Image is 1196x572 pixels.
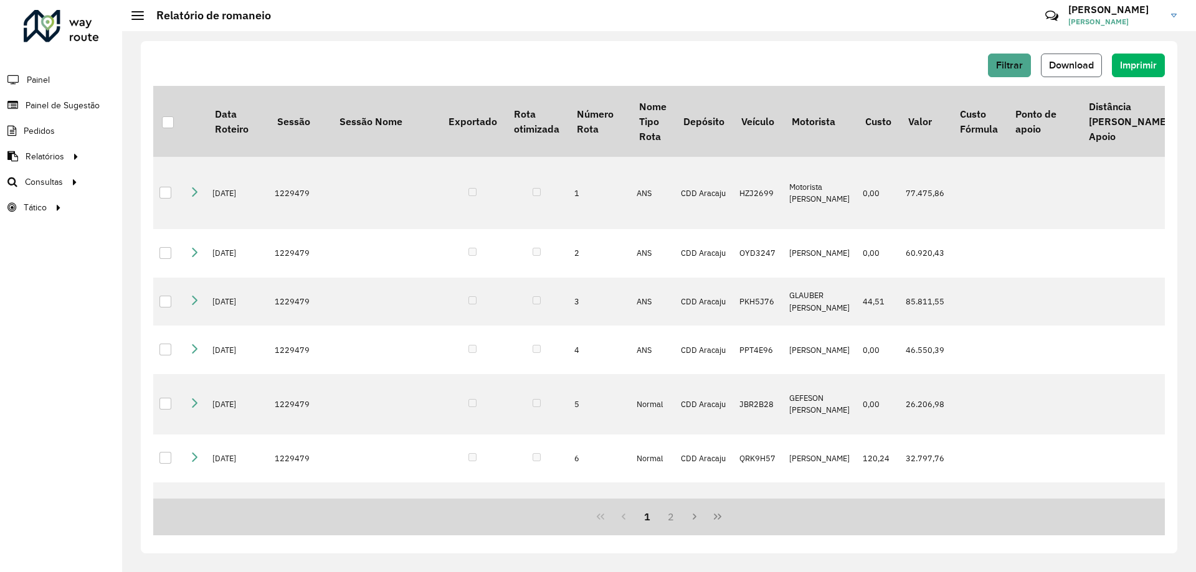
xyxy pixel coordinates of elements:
[857,374,899,434] td: 0,00
[630,374,675,434] td: Normal
[568,326,630,374] td: 4
[206,482,268,555] td: [DATE]
[26,150,64,163] span: Relatórios
[206,229,268,278] td: [DATE]
[206,157,268,229] td: [DATE]
[857,86,899,157] th: Custo
[675,157,733,229] td: CDD Aracaju
[206,326,268,374] td: [DATE]
[268,434,331,483] td: 1229479
[675,326,733,374] td: CDD Aracaju
[206,278,268,326] td: [DATE]
[568,482,630,555] td: 7
[659,505,683,528] button: 2
[630,326,675,374] td: ANS
[1112,54,1165,77] button: Imprimir
[1120,60,1157,70] span: Imprimir
[630,229,675,278] td: ANS
[899,86,951,157] th: Valor
[783,326,857,374] td: [PERSON_NAME]
[733,326,783,374] td: PPT4E96
[268,374,331,434] td: 1229479
[24,124,55,138] span: Pedidos
[857,434,899,483] td: 120,24
[857,157,899,229] td: 0,00
[630,434,675,483] td: Normal
[1068,4,1162,16] h3: [PERSON_NAME]
[268,157,331,229] td: 1229479
[783,434,857,483] td: [PERSON_NAME]
[733,278,783,326] td: PKH5J76
[568,374,630,434] td: 5
[26,99,100,112] span: Painel de Sugestão
[783,278,857,326] td: GLAUBER [PERSON_NAME]
[144,9,271,22] h2: Relatório de romaneio
[899,326,951,374] td: 46.550,39
[675,434,733,483] td: CDD Aracaju
[988,54,1031,77] button: Filtrar
[733,86,783,157] th: Veículo
[27,73,50,87] span: Painel
[899,374,951,434] td: 26.206,98
[568,229,630,278] td: 2
[1049,60,1094,70] span: Download
[1068,16,1162,27] span: [PERSON_NAME]
[783,229,857,278] td: [PERSON_NAME]
[505,86,567,157] th: Rota otimizada
[268,229,331,278] td: 1229479
[675,374,733,434] td: CDD Aracaju
[899,278,951,326] td: 85.811,55
[857,482,899,555] td: 103,91
[1007,86,1080,157] th: Ponto de apoio
[1080,86,1177,157] th: Distância [PERSON_NAME] Apoio
[675,86,733,157] th: Depósito
[857,278,899,326] td: 44,51
[268,278,331,326] td: 1229479
[440,86,505,157] th: Exportado
[630,482,675,555] td: Normal
[568,157,630,229] td: 1
[733,374,783,434] td: JBR2B28
[733,482,783,555] td: RBD0B97
[268,86,331,157] th: Sessão
[206,434,268,483] td: [DATE]
[268,326,331,374] td: 1229479
[683,505,706,528] button: Next Page
[951,86,1006,157] th: Custo Fórmula
[783,374,857,434] td: GEFESON [PERSON_NAME]
[568,86,630,157] th: Número Rota
[1038,2,1065,29] a: Contato Rápido
[733,434,783,483] td: QRK9H57
[857,229,899,278] td: 0,00
[675,278,733,326] td: CDD Aracaju
[899,229,951,278] td: 60.920,43
[675,482,733,555] td: CDD Aracaju
[857,326,899,374] td: 0,00
[996,60,1023,70] span: Filtrar
[899,157,951,229] td: 77.475,86
[206,374,268,434] td: [DATE]
[733,229,783,278] td: OYD3247
[899,434,951,483] td: 32.797,76
[675,229,733,278] td: CDD Aracaju
[331,86,440,157] th: Sessão Nome
[899,482,951,555] td: 23.122,87
[635,505,659,528] button: 1
[630,86,675,157] th: Nome Tipo Rota
[25,176,63,189] span: Consultas
[268,482,331,555] td: 1229479
[733,157,783,229] td: HZJ2699
[783,157,857,229] td: Motorista [PERSON_NAME]
[206,86,268,157] th: Data Roteiro
[783,86,857,157] th: Motorista
[706,505,729,528] button: Last Page
[630,278,675,326] td: ANS
[783,482,857,555] td: Motorista FF Aracaju
[1041,54,1102,77] button: Download
[630,157,675,229] td: ANS
[568,434,630,483] td: 6
[568,278,630,326] td: 3
[24,201,47,214] span: Tático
